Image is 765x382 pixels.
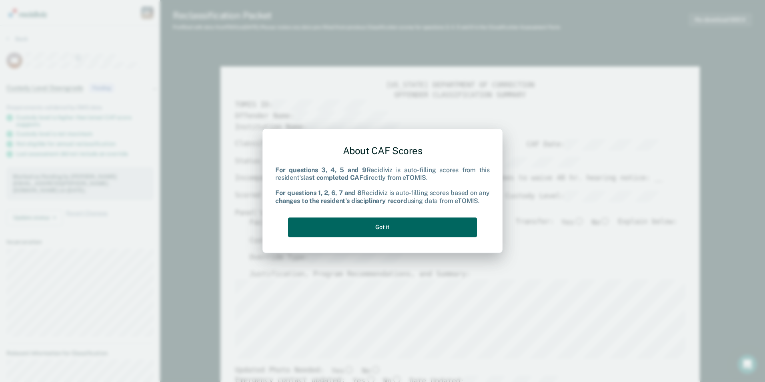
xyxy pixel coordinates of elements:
b: For questions 3, 4, 5 and 9 [275,166,366,174]
b: last completed CAF [303,174,363,181]
div: About CAF Scores [275,139,490,163]
button: Got it [288,217,477,237]
b: changes to the resident's disciplinary record [275,197,407,205]
b: For questions 1, 2, 6, 7 and 8 [275,189,361,197]
div: Recidiviz is auto-filling scores from this resident's directly from eTOMIS. Recidiviz is auto-fil... [275,166,490,205]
